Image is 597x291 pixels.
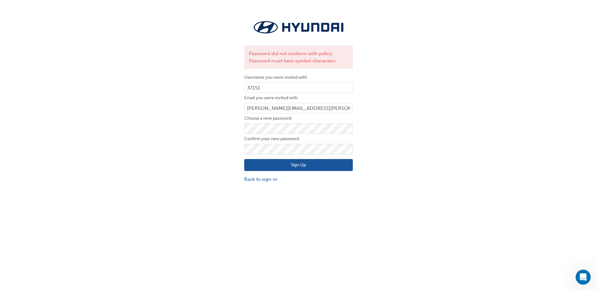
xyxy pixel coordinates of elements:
[244,45,353,69] div: Password did not conform with policy: Password must have symbol characters
[244,115,353,122] label: Choose a new password
[244,83,353,93] input: Username
[244,159,353,171] button: Sign Up
[244,19,353,36] img: Trak
[244,74,353,81] label: Username you were invited with
[244,135,353,143] label: Confirm your new password
[244,94,353,102] label: Email you were invited with
[244,176,353,183] a: Back to sign-in
[576,270,591,285] iframe: Intercom live chat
